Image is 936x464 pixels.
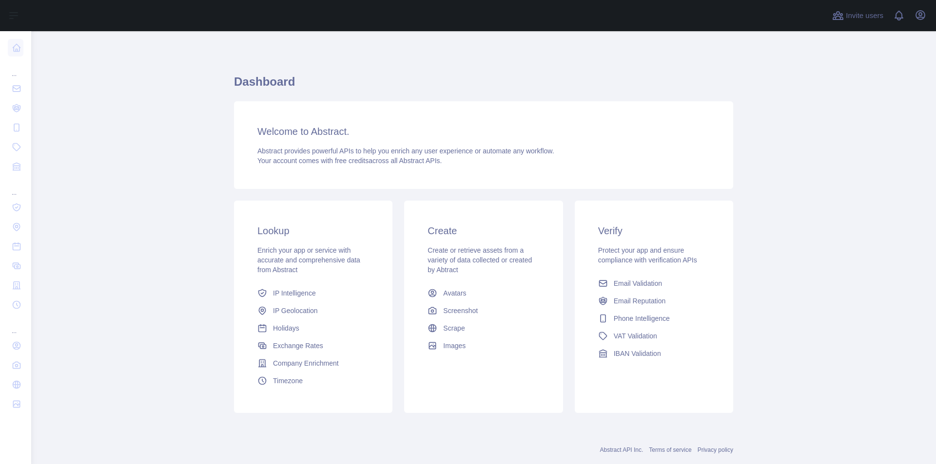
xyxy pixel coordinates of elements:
[594,292,714,310] a: Email Reputation
[8,177,23,197] div: ...
[8,58,23,78] div: ...
[600,446,643,453] a: Abstract API Inc.
[8,316,23,335] div: ...
[846,10,883,21] span: Invite users
[273,288,316,298] span: IP Intelligence
[257,147,554,155] span: Abstract provides powerful APIs to help you enrich any user experience or automate any workflow.
[649,446,691,453] a: Terms of service
[253,302,373,319] a: IP Geolocation
[830,8,885,23] button: Invite users
[614,331,657,341] span: VAT Validation
[424,319,543,337] a: Scrape
[335,157,369,165] span: free credits
[424,337,543,354] a: Images
[594,345,714,362] a: IBAN Validation
[594,275,714,292] a: Email Validation
[253,337,373,354] a: Exchange Rates
[273,341,323,351] span: Exchange Rates
[428,224,539,238] h3: Create
[424,284,543,302] a: Avatars
[598,224,710,238] h3: Verify
[273,306,318,316] span: IP Geolocation
[614,296,666,306] span: Email Reputation
[614,278,662,288] span: Email Validation
[257,125,710,138] h3: Welcome to Abstract.
[424,302,543,319] a: Screenshot
[698,446,733,453] a: Privacy policy
[443,288,466,298] span: Avatars
[234,74,733,97] h1: Dashboard
[428,246,532,274] span: Create or retrieve assets from a variety of data collected or created by Abtract
[253,354,373,372] a: Company Enrichment
[257,246,360,274] span: Enrich your app or service with accurate and comprehensive data from Abstract
[257,157,442,165] span: Your account comes with across all Abstract APIs.
[443,323,465,333] span: Scrape
[594,327,714,345] a: VAT Validation
[614,314,670,323] span: Phone Intelligence
[614,349,661,358] span: IBAN Validation
[253,284,373,302] a: IP Intelligence
[257,224,369,238] h3: Lookup
[443,306,478,316] span: Screenshot
[253,372,373,390] a: Timezone
[273,323,299,333] span: Holidays
[273,376,303,386] span: Timezone
[598,246,697,264] span: Protect your app and ensure compliance with verification APIs
[273,358,339,368] span: Company Enrichment
[253,319,373,337] a: Holidays
[443,341,466,351] span: Images
[594,310,714,327] a: Phone Intelligence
